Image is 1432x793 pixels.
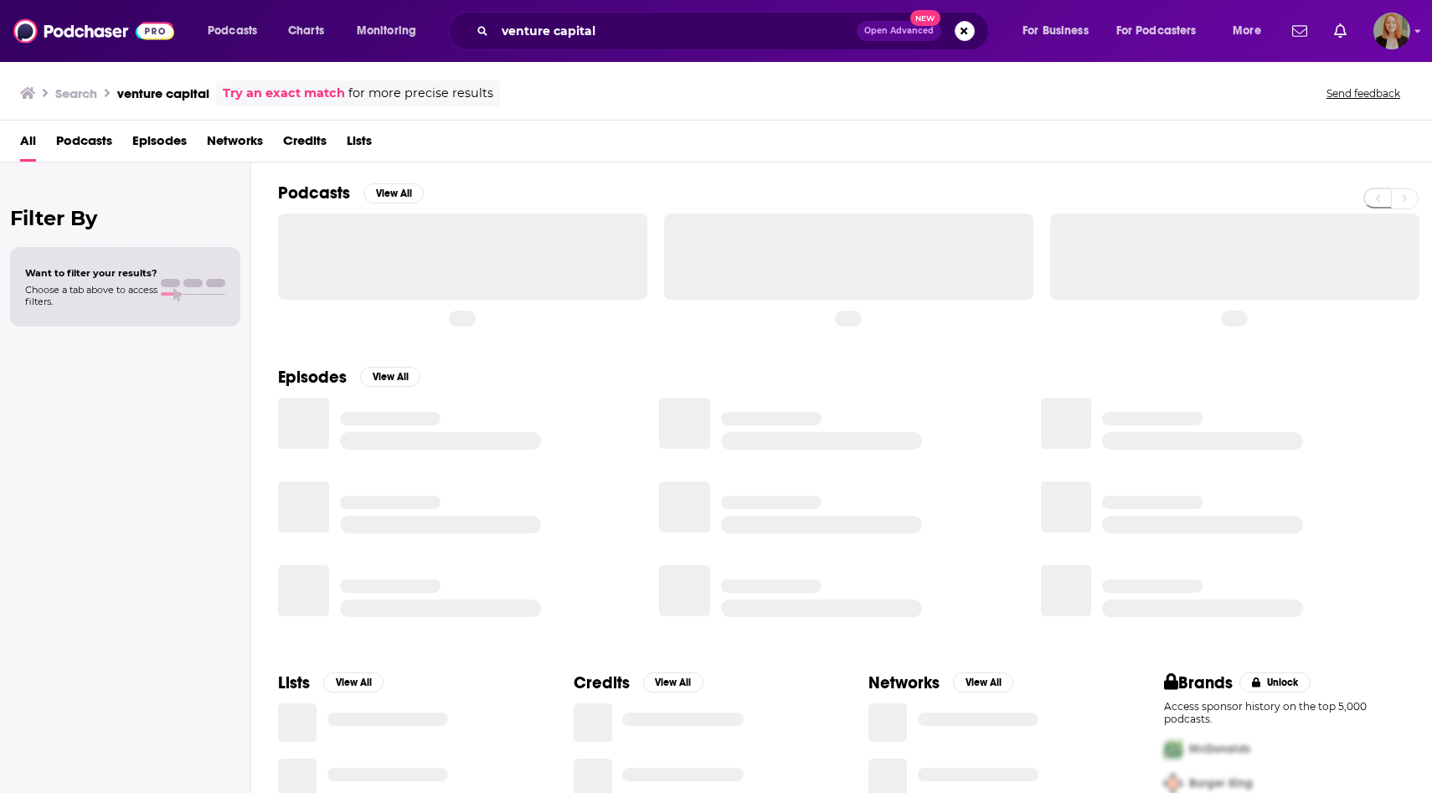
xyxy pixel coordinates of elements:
[953,672,1013,693] button: View All
[25,267,157,279] span: Want to filter your results?
[25,284,157,307] span: Choose a tab above to access filters.
[20,127,36,162] a: All
[910,10,940,26] span: New
[868,672,940,693] h2: Networks
[13,15,174,47] img: Podchaser - Follow, Share and Rate Podcasts
[348,84,493,103] span: for more precise results
[1373,13,1410,49] button: Show profile menu
[574,672,630,693] h2: Credits
[360,367,420,387] button: View All
[1221,18,1282,44] button: open menu
[868,672,1013,693] a: NetworksView All
[278,183,424,203] a: PodcastsView All
[1233,19,1261,43] span: More
[1373,13,1410,49] img: User Profile
[1189,776,1253,790] span: Burger King
[278,367,420,388] a: EpisodesView All
[1327,17,1353,45] a: Show notifications dropdown
[1011,18,1110,44] button: open menu
[465,12,1005,50] div: Search podcasts, credits, & more...
[117,85,209,101] h3: venture capital
[643,672,703,693] button: View All
[347,127,372,162] a: Lists
[55,85,97,101] h3: Search
[1116,19,1197,43] span: For Podcasters
[1022,19,1089,43] span: For Business
[857,21,941,41] button: Open AdvancedNew
[132,127,187,162] a: Episodes
[278,672,384,693] a: ListsView All
[208,19,257,43] span: Podcasts
[1164,672,1234,693] h2: Brands
[1105,18,1221,44] button: open menu
[277,18,334,44] a: Charts
[357,19,416,43] span: Monitoring
[56,127,112,162] a: Podcasts
[495,18,857,44] input: Search podcasts, credits, & more...
[1373,13,1410,49] span: Logged in as emckenzie
[1157,732,1189,766] img: First Pro Logo
[323,672,384,693] button: View All
[283,127,327,162] a: Credits
[1321,86,1405,100] button: Send feedback
[345,18,438,44] button: open menu
[223,84,345,103] a: Try an exact match
[864,27,934,35] span: Open Advanced
[363,183,424,203] button: View All
[278,367,347,388] h2: Episodes
[207,127,263,162] a: Networks
[196,18,279,44] button: open menu
[278,672,310,693] h2: Lists
[278,183,350,203] h2: Podcasts
[10,206,240,230] h2: Filter By
[574,672,703,693] a: CreditsView All
[1189,742,1250,756] span: McDonalds
[1285,17,1314,45] a: Show notifications dropdown
[1164,700,1406,725] p: Access sponsor history on the top 5,000 podcasts.
[1239,672,1311,693] button: Unlock
[288,19,324,43] span: Charts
